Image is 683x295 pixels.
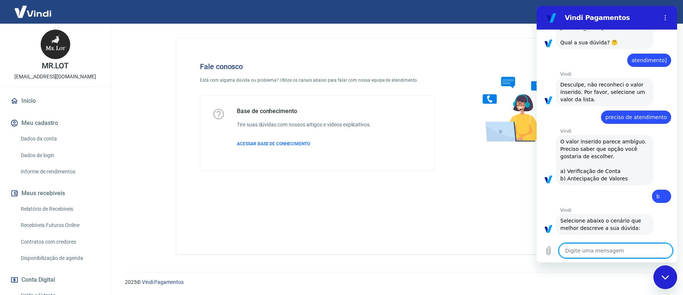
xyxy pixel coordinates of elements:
h6: Tire suas dúvidas com nossos artigos e vídeos explicativos. [237,121,371,129]
h5: Base de conhecimento [237,108,371,115]
a: ACESSAR BASE DE CONHECIMENTO [237,140,371,147]
a: Recebíveis Futuros Online [18,218,102,233]
p: MR.LOT [42,62,69,70]
a: Informe de rendimentos [18,164,102,179]
iframe: Botão para abrir a janela de mensagens, conversa em andamento [653,265,677,289]
p: 2025 © [125,278,665,286]
a: Dados de login [18,148,102,163]
a: Vindi Pagamentos [142,279,184,285]
img: Vindi [9,0,57,23]
a: Disponibilização de agenda [18,251,102,266]
img: Fale conosco [468,50,580,149]
a: Relatório de Recebíveis [18,201,102,217]
iframe: Janela de mensagens [537,6,677,262]
span: ACESSAR BASE DE CONHECIMENTO [237,141,310,146]
button: Conta Digital [9,272,102,288]
h4: Fale conosco [200,62,434,71]
button: Sair [648,5,674,19]
button: Meus recebíveis [9,185,102,201]
p: Está com alguma dúvida ou problema? Utilize os canais abaixo para falar com nossa equipe de atend... [200,77,434,84]
button: Meu cadastro [9,115,102,131]
a: Início [9,93,102,109]
img: 68a5a5f2-5459-4475-893a-be033b791306.jpeg [41,30,70,59]
p: [EMAIL_ADDRESS][DOMAIN_NAME] [14,73,96,81]
a: Dados da conta [18,131,102,146]
a: Contratos com credores [18,234,102,250]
